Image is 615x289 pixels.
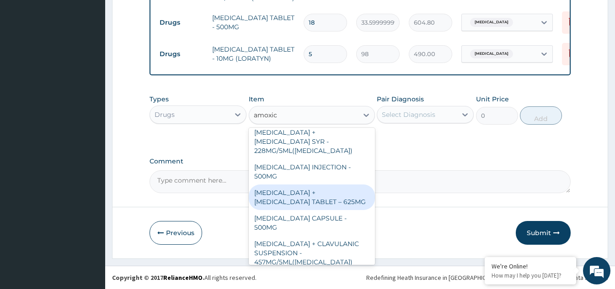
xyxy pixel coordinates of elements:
[208,40,299,68] td: [MEDICAL_DATA] TABLET - 10MG (LORATYN)
[249,159,375,184] div: [MEDICAL_DATA] INJECTION - 500MG
[5,192,174,224] textarea: Type your message and hit 'Enter'
[476,95,509,104] label: Unit Price
[53,86,126,179] span: We're online!
[249,236,375,270] div: [MEDICAL_DATA] + CLAVULANIC SUSPENSION - 457MG/5ML([MEDICAL_DATA])
[155,14,208,31] td: Drugs
[249,210,375,236] div: [MEDICAL_DATA] CAPSULE - 500MG
[112,273,204,282] strong: Copyright © 2017 .
[150,5,172,26] div: Minimize live chat window
[520,106,562,125] button: Add
[163,273,203,282] a: RelianceHMO
[492,272,569,279] p: How may I help you today?
[155,110,175,119] div: Drugs
[249,124,375,159] div: [MEDICAL_DATA] + [MEDICAL_DATA] SYR - 228MG/5ML([MEDICAL_DATA])
[366,273,608,282] div: Redefining Heath Insurance in [GEOGRAPHIC_DATA] using Telemedicine and Data Science!
[150,158,571,165] label: Comment
[377,95,424,104] label: Pair Diagnosis
[492,262,569,270] div: We're Online!
[249,95,264,104] label: Item
[249,184,375,210] div: [MEDICAL_DATA] + [MEDICAL_DATA] TABLET – 625MG
[470,49,513,58] span: [MEDICAL_DATA]
[382,110,435,119] div: Select Diagnosis
[17,46,37,68] img: d_794563401_company_1708531726252_794563401
[48,51,154,63] div: Chat with us now
[105,266,615,289] footer: All rights reserved.
[150,221,202,245] button: Previous
[150,95,169,103] label: Types
[208,9,299,36] td: [MEDICAL_DATA] TABLET - 500MG
[516,221,571,245] button: Submit
[470,18,513,27] span: [MEDICAL_DATA]
[155,46,208,63] td: Drugs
